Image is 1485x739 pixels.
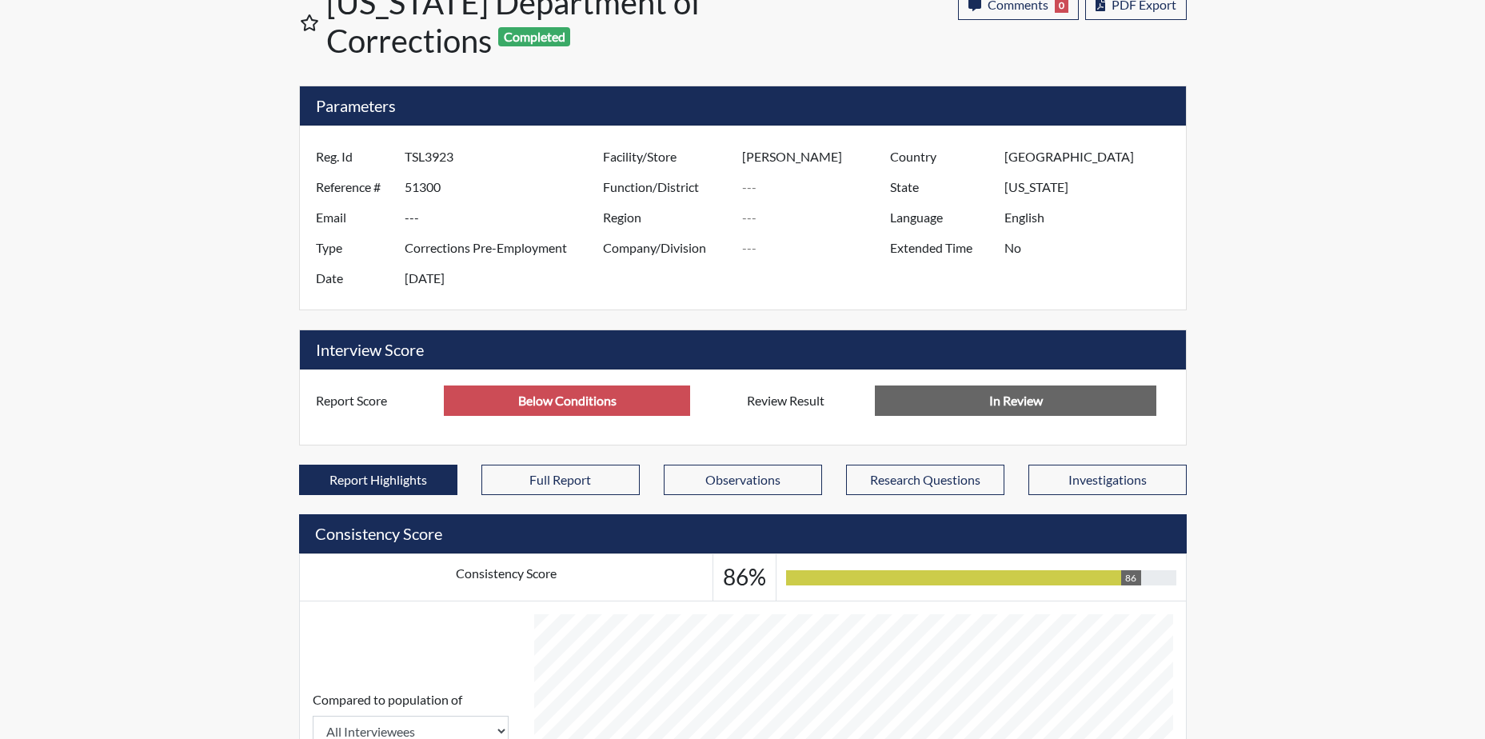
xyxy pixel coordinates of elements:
input: --- [742,202,894,233]
button: Full Report [481,465,640,495]
label: Region [591,202,743,233]
input: --- [405,202,607,233]
label: Reg. Id [304,142,405,172]
input: --- [1004,233,1181,263]
label: Report Score [304,385,445,416]
label: Language [878,202,1004,233]
label: State [878,172,1004,202]
label: Reference # [304,172,405,202]
label: Type [304,233,405,263]
h5: Interview Score [300,330,1186,369]
input: --- [1004,202,1181,233]
input: --- [742,233,894,263]
input: --- [405,263,607,294]
td: Consistency Score [299,554,713,601]
label: Review Result [735,385,876,416]
input: --- [444,385,690,416]
input: --- [405,142,607,172]
h5: Consistency Score [299,514,1187,553]
input: --- [1004,172,1181,202]
button: Investigations [1028,465,1187,495]
div: 86 [1121,570,1140,585]
label: Function/District [591,172,743,202]
h3: 86% [723,564,766,591]
label: Email [304,202,405,233]
input: --- [405,233,607,263]
input: --- [1004,142,1181,172]
label: Compared to population of [313,690,462,709]
label: Date [304,263,405,294]
label: Facility/Store [591,142,743,172]
input: No Decision [875,385,1156,416]
input: --- [742,142,894,172]
input: --- [742,172,894,202]
label: Extended Time [878,233,1004,263]
h5: Parameters [300,86,1186,126]
label: Company/Division [591,233,743,263]
span: Completed [498,27,570,46]
input: --- [405,172,607,202]
button: Report Highlights [299,465,457,495]
label: Country [878,142,1004,172]
button: Research Questions [846,465,1004,495]
button: Observations [664,465,822,495]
